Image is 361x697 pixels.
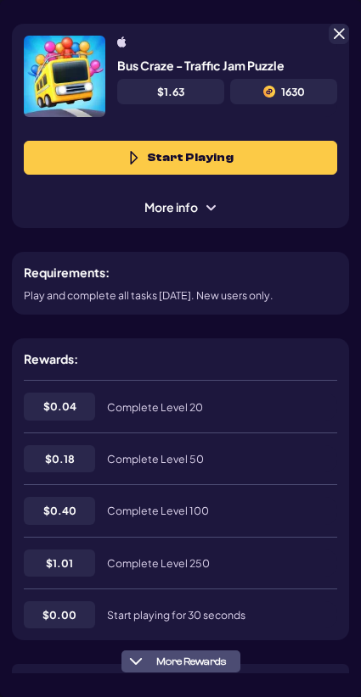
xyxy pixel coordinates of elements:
[43,399,76,414] span: $ 0.04
[24,350,78,368] h5: Rewards:
[24,36,105,117] img: Offer
[133,198,229,216] span: More info
[107,452,204,466] span: Complete Level 50
[107,400,203,414] span: Complete Level 20
[24,141,337,175] button: Start Playing
[46,555,73,571] span: $ 1.01
[49,98,63,112] img: tab_domain_overview_orange.svg
[44,44,187,58] div: Domain: [DOMAIN_NAME]
[281,85,305,98] span: 1630
[263,86,275,98] img: C2C icon
[48,27,83,41] div: v 4.0.25
[107,504,209,517] span: Complete Level 100
[149,655,233,668] span: More Rewards
[24,287,274,303] p: Play and complete all tasks [DATE]. New users only.
[42,607,76,622] span: $ 0.00
[24,264,110,282] h5: Requirements:
[190,100,280,111] div: Keywords by Traffic
[68,100,152,111] div: Domain Overview
[172,98,185,112] img: tab_keywords_by_traffic_grey.svg
[117,36,127,47] img: ios
[157,85,184,98] span: $ 1.63
[43,503,76,518] span: $ 0.40
[45,451,75,466] span: $ 0.18
[121,650,240,672] button: More Rewards
[107,608,245,622] span: Start playing for 30 seconds
[117,58,285,73] h5: Bus Craze - Traffic Jam Puzzle
[107,556,210,570] span: Complete Level 250
[27,44,41,58] img: website_grey.svg
[27,27,41,41] img: logo_orange.svg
